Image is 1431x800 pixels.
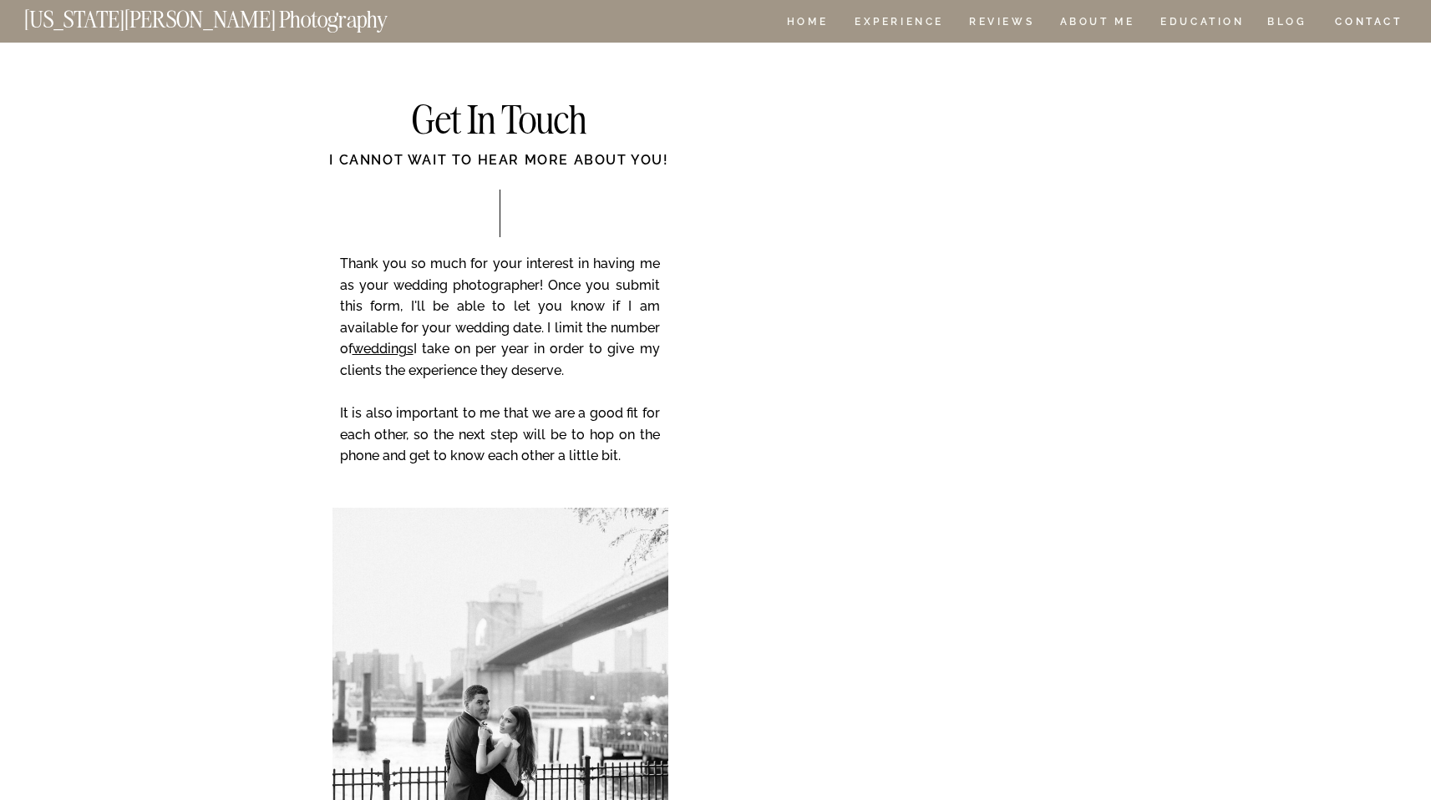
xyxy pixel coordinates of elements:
a: REVIEWS [969,17,1032,31]
h2: Get In Touch [332,101,667,142]
a: Experience [855,17,942,31]
div: I cannot wait to hear more about you! [265,150,734,189]
a: CONTACT [1334,13,1403,31]
a: EDUCATION [1159,17,1246,31]
a: weddings [353,341,414,357]
a: HOME [784,17,831,31]
a: [US_STATE][PERSON_NAME] Photography [24,8,444,23]
a: ABOUT ME [1059,17,1135,31]
p: Thank you so much for your interest in having me as your wedding photographer! Once you submit th... [340,253,660,490]
a: BLOG [1267,17,1307,31]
